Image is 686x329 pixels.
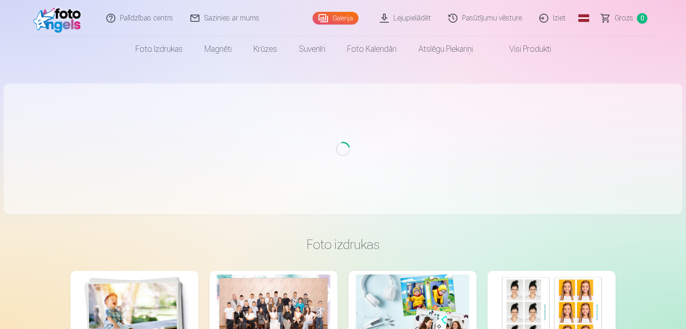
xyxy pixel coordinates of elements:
[33,4,85,33] img: /fa1
[408,36,484,62] a: Atslēgu piekariņi
[484,36,562,62] a: Visi produkti
[637,13,647,24] span: 0
[313,12,358,25] a: Galerija
[78,236,608,253] h3: Foto izdrukas
[194,36,243,62] a: Magnēti
[336,36,408,62] a: Foto kalendāri
[124,36,194,62] a: Foto izdrukas
[288,36,336,62] a: Suvenīri
[615,13,633,24] span: Grozs
[243,36,288,62] a: Krūzes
